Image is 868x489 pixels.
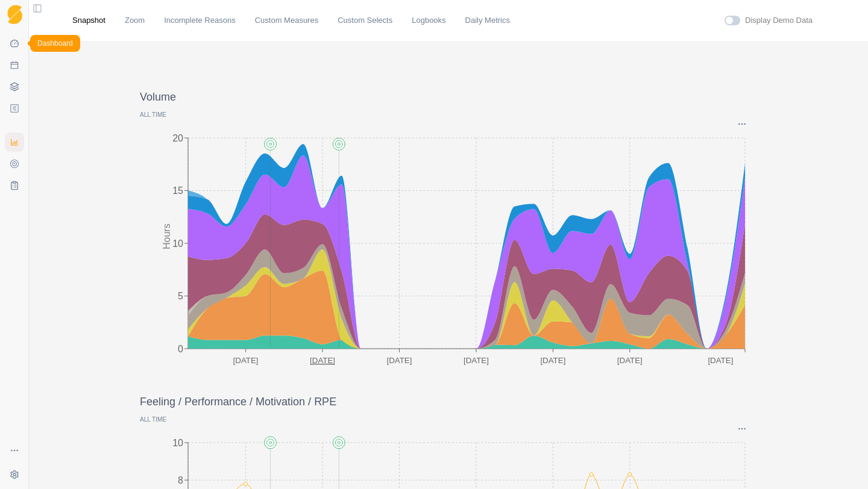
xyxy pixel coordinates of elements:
[255,14,318,26] a: Custom Measures
[412,14,445,26] a: Logbooks
[172,238,183,248] tspan: 10
[310,356,335,365] text: [DATE]
[338,14,392,26] a: Custom Selects
[386,356,412,365] text: [DATE]
[172,185,183,196] tspan: 15
[140,394,757,410] p: Feeling / Performance / Motivation / RPE
[140,110,757,119] p: All time
[464,356,489,365] text: [DATE]
[178,343,183,354] tspan: 0
[162,223,172,249] tspan: Hours
[172,132,183,143] tspan: 20
[30,35,80,52] div: Dashboard
[540,356,565,365] text: [DATE]
[125,14,145,26] a: Zoom
[745,14,813,26] label: Display Demo Data
[178,291,183,301] tspan: 5
[140,89,757,105] p: Volume
[72,14,105,26] a: Snapshot
[5,465,24,484] button: Settings
[737,119,747,129] button: Options
[737,424,747,434] button: Options
[617,356,643,365] text: [DATE]
[178,475,183,485] tspan: 8
[465,14,510,26] a: Daily Metrics
[164,14,236,26] a: Incomplete Reasons
[233,356,259,365] text: [DATE]
[172,437,183,447] tspan: 10
[708,356,733,365] text: [DATE]
[5,5,24,24] a: Logo
[7,5,22,25] img: Logo
[140,415,757,424] p: All time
